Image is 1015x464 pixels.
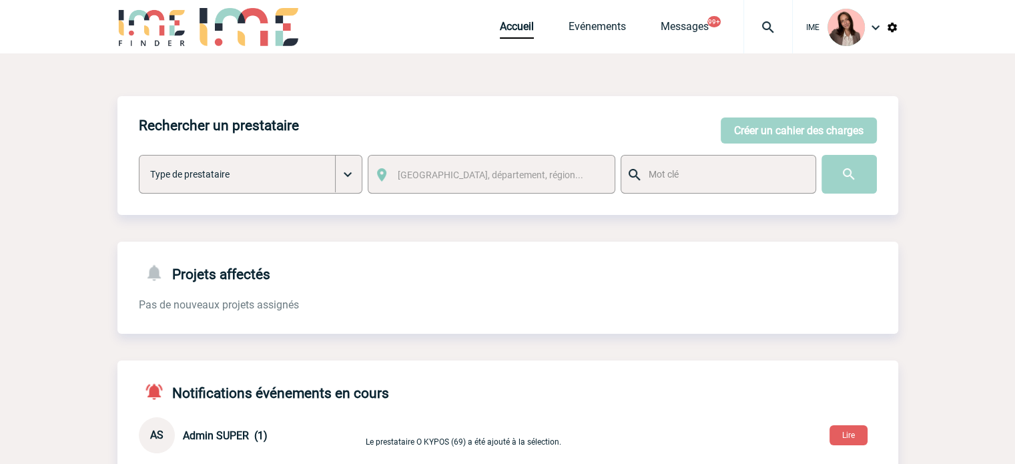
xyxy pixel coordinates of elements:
[139,382,389,401] h4: Notifications événements en cours
[398,170,583,180] span: [GEOGRAPHIC_DATA], département, région...
[139,263,270,282] h4: Projets affectés
[819,428,878,441] a: Lire
[707,16,721,27] button: 99+
[150,429,163,441] span: AS
[139,118,299,134] h4: Rechercher un prestataire
[806,23,819,32] span: IME
[661,20,709,39] a: Messages
[821,155,877,194] input: Submit
[500,20,534,39] a: Accueil
[139,428,679,441] a: AS Admin SUPER (1) Le prestataire O KYPOS (69) a été ajouté à la sélection.
[645,166,803,183] input: Mot clé
[139,417,363,453] div: Conversation privée : Client - Agence
[569,20,626,39] a: Evénements
[183,429,268,442] span: Admin SUPER (1)
[144,382,172,401] img: notifications-active-24-px-r.png
[829,425,868,445] button: Lire
[139,298,299,311] span: Pas de nouveaux projets assignés
[827,9,865,46] img: 94396-3.png
[117,8,187,46] img: IME-Finder
[144,263,172,282] img: notifications-24-px-g.png
[366,425,679,447] p: Le prestataire O KYPOS (69) a été ajouté à la sélection.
